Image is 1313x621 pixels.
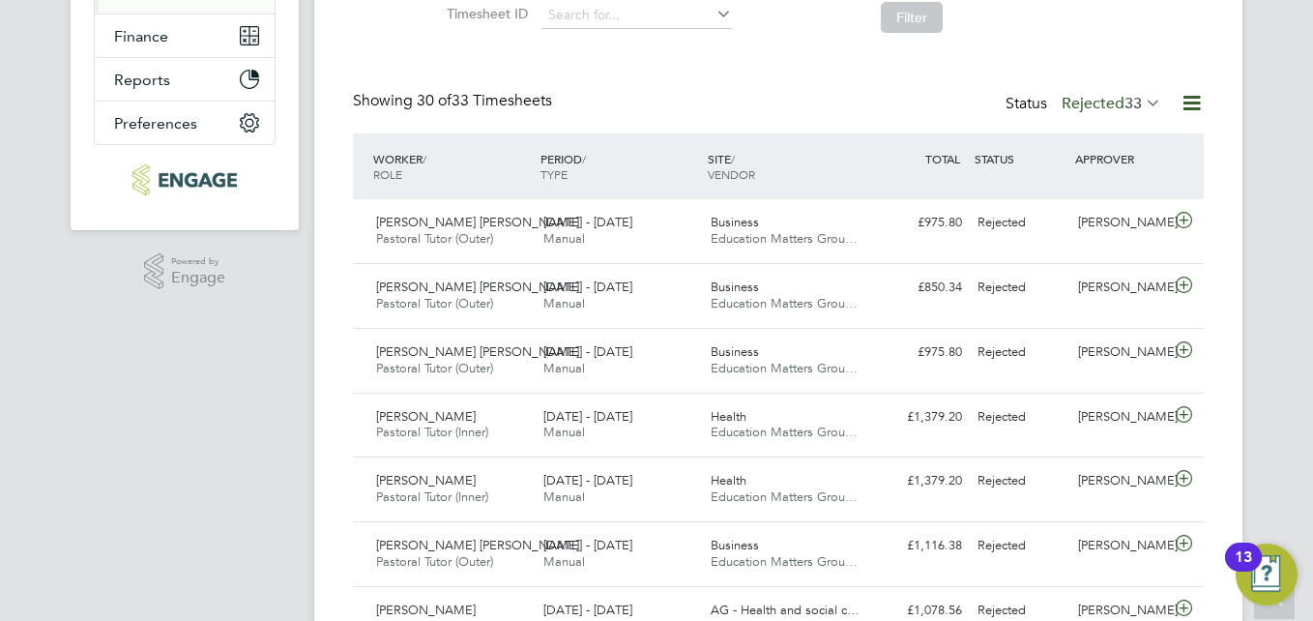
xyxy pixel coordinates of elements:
[543,472,632,488] span: [DATE] - [DATE]
[540,166,568,182] span: TYPE
[376,424,488,440] span: Pastoral Tutor (Inner)
[711,279,759,295] span: Business
[543,488,585,505] span: Manual
[376,360,493,376] span: Pastoral Tutor (Outer)
[543,602,632,618] span: [DATE] - [DATE]
[703,141,870,192] div: SITE
[711,295,858,311] span: Education Matters Grou…
[711,553,858,570] span: Education Matters Grou…
[376,553,493,570] span: Pastoral Tutor (Outer)
[711,488,858,505] span: Education Matters Grou…
[543,360,585,376] span: Manual
[708,166,755,182] span: VENDOR
[95,102,275,144] button: Preferences
[869,465,970,497] div: £1,379.20
[1070,401,1171,433] div: [PERSON_NAME]
[144,253,226,290] a: Powered byEngage
[1124,94,1142,113] span: 33
[368,141,536,192] div: WORKER
[373,166,402,182] span: ROLE
[970,272,1070,304] div: Rejected
[543,424,585,440] span: Manual
[869,207,970,239] div: £975.80
[1062,94,1161,113] label: Rejected
[376,408,476,425] span: [PERSON_NAME]
[1070,530,1171,562] div: [PERSON_NAME]
[970,337,1070,369] div: Rejected
[1070,272,1171,304] div: [PERSON_NAME]
[869,530,970,562] div: £1,116.38
[1070,141,1171,176] div: APPROVER
[114,114,197,133] span: Preferences
[417,91,552,110] span: 33 Timesheets
[376,295,493,311] span: Pastoral Tutor (Outer)
[1236,544,1298,606] button: Open Resource Center, 13 new notifications
[114,71,170,89] span: Reports
[1070,207,1171,239] div: [PERSON_NAME]
[417,91,452,110] span: 30 of
[869,401,970,433] div: £1,379.20
[1070,465,1171,497] div: [PERSON_NAME]
[376,472,476,488] span: [PERSON_NAME]
[543,553,585,570] span: Manual
[711,537,759,553] span: Business
[353,91,556,111] div: Showing
[543,230,585,247] span: Manual
[543,537,632,553] span: [DATE] - [DATE]
[95,58,275,101] button: Reports
[1235,557,1252,582] div: 13
[869,272,970,304] div: £850.34
[970,465,1070,497] div: Rejected
[711,408,746,425] span: Health
[95,15,275,57] button: Finance
[543,214,632,230] span: [DATE] - [DATE]
[711,602,860,618] span: AG - Health and social c…
[711,472,746,488] span: Health
[94,164,276,195] a: Go to home page
[1006,91,1165,118] div: Status
[711,230,858,247] span: Education Matters Grou…
[171,270,225,286] span: Engage
[711,343,759,360] span: Business
[376,602,476,618] span: [PERSON_NAME]
[711,424,858,440] span: Education Matters Grou…
[376,343,579,360] span: [PERSON_NAME] [PERSON_NAME]
[541,2,732,29] input: Search for...
[171,253,225,270] span: Powered by
[376,537,579,553] span: [PERSON_NAME] [PERSON_NAME]
[543,279,632,295] span: [DATE] - [DATE]
[543,343,632,360] span: [DATE] - [DATE]
[1070,337,1171,369] div: [PERSON_NAME]
[970,141,1070,176] div: STATUS
[543,408,632,425] span: [DATE] - [DATE]
[376,279,579,295] span: [PERSON_NAME] [PERSON_NAME]
[711,214,759,230] span: Business
[376,488,488,505] span: Pastoral Tutor (Inner)
[925,151,960,166] span: TOTAL
[881,2,943,33] button: Filter
[582,151,586,166] span: /
[731,151,735,166] span: /
[423,151,426,166] span: /
[711,360,858,376] span: Education Matters Grou…
[543,295,585,311] span: Manual
[970,401,1070,433] div: Rejected
[376,230,493,247] span: Pastoral Tutor (Outer)
[441,5,528,22] label: Timesheet ID
[114,27,168,45] span: Finance
[970,207,1070,239] div: Rejected
[869,337,970,369] div: £975.80
[536,141,703,192] div: PERIOD
[376,214,579,230] span: [PERSON_NAME] [PERSON_NAME]
[132,164,236,195] img: educationmattersgroup-logo-retina.png
[970,530,1070,562] div: Rejected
